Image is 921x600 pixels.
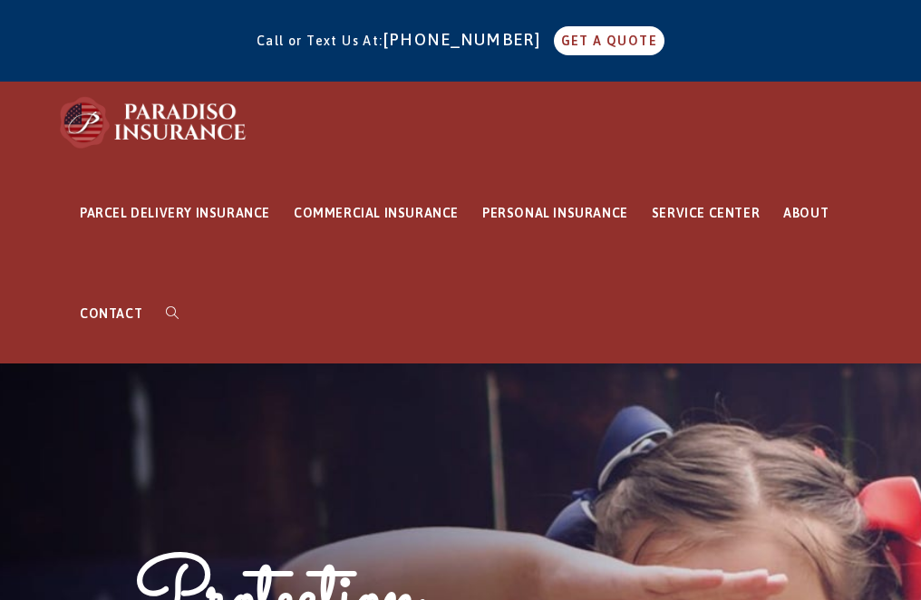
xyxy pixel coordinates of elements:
[80,206,270,220] span: PARCEL DELIVERY INSURANCE
[771,163,840,264] a: ABOUT
[383,30,550,49] a: [PHONE_NUMBER]
[282,163,470,264] a: COMMERCIAL INSURANCE
[68,163,282,264] a: PARCEL DELIVERY INSURANCE
[470,163,640,264] a: PERSONAL INSURANCE
[80,306,142,321] span: CONTACT
[783,206,829,220] span: ABOUT
[68,264,154,364] a: CONTACT
[640,163,771,264] a: SERVICE CENTER
[652,206,760,220] span: SERVICE CENTER
[294,206,459,220] span: COMMERCIAL INSURANCE
[482,206,628,220] span: PERSONAL INSURANCE
[54,95,254,150] img: Paradiso Insurance
[554,26,664,55] a: GET A QUOTE
[257,34,383,48] span: Call or Text Us At:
